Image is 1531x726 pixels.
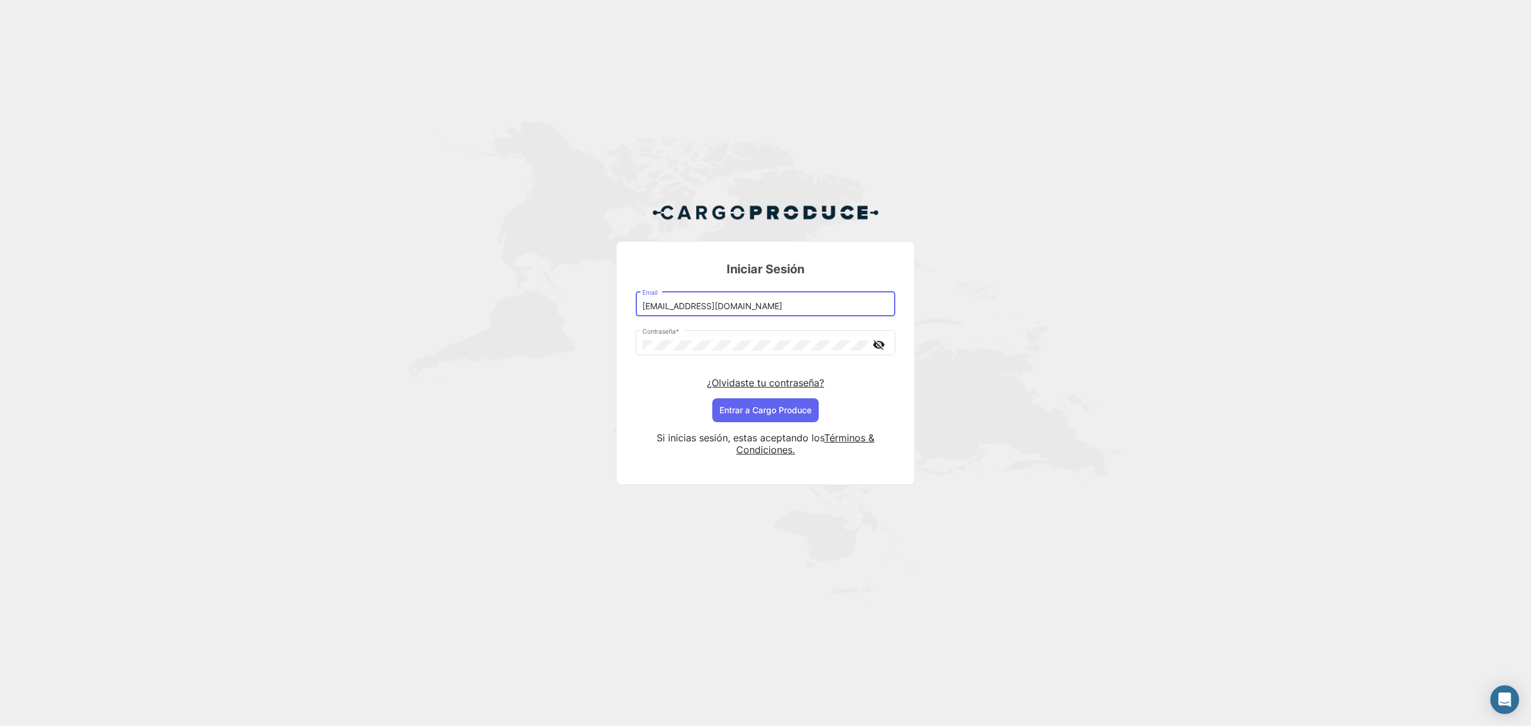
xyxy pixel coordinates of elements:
input: Email [642,301,889,312]
span: Si inicias sesión, estas aceptando los [657,432,824,444]
a: ¿Olvidaste tu contraseña? [707,377,824,389]
h3: Iniciar Sesión [636,261,895,277]
mat-icon: visibility_off [871,337,886,352]
a: Términos & Condiciones. [736,432,874,456]
img: Cargo Produce Logo [652,198,879,227]
button: Entrar a Cargo Produce [712,398,819,422]
div: Abrir Intercom Messenger [1490,685,1519,714]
